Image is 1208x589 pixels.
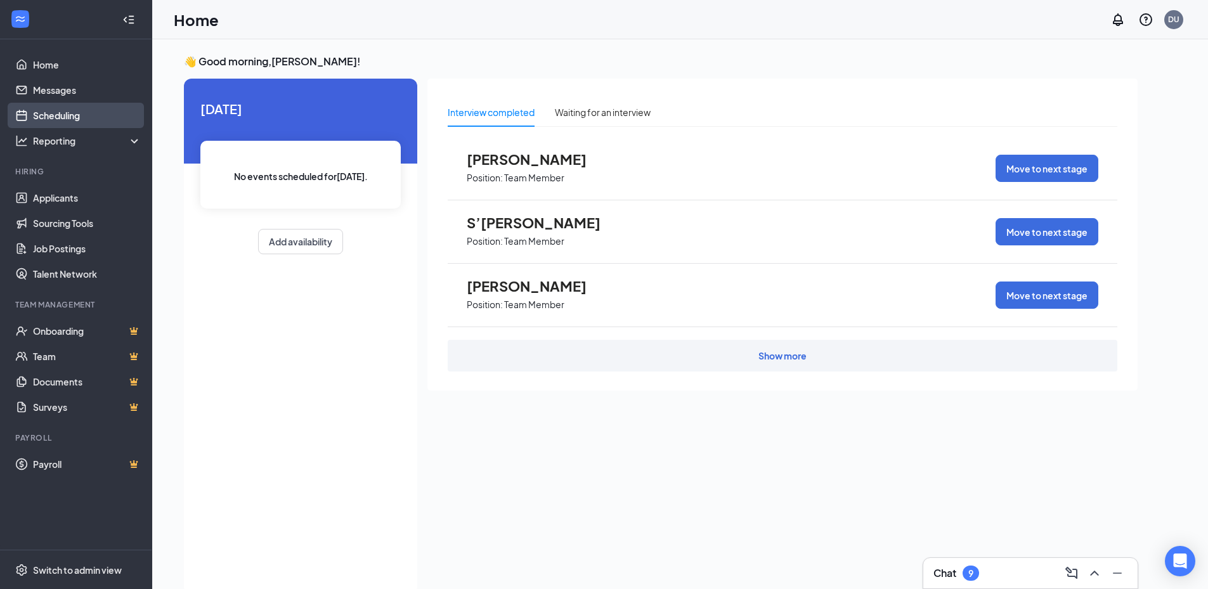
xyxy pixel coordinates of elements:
a: Messages [33,77,141,103]
div: Interview completed [448,105,535,119]
svg: ComposeMessage [1064,566,1079,581]
svg: Analysis [15,134,28,147]
a: TeamCrown [33,344,141,369]
p: Team Member [504,299,564,311]
h1: Home [174,9,219,30]
svg: Settings [15,564,28,576]
div: DU [1168,14,1179,25]
div: Hiring [15,166,139,177]
button: Minimize [1107,563,1127,583]
button: Add availability [258,229,343,254]
span: S’[PERSON_NAME] [467,214,606,231]
div: Open Intercom Messenger [1165,546,1195,576]
a: OnboardingCrown [33,318,141,344]
button: Move to next stage [996,282,1098,309]
svg: WorkstreamLogo [14,13,27,25]
div: Reporting [33,134,142,147]
span: [DATE] [200,99,401,119]
a: Sourcing Tools [33,210,141,236]
svg: Notifications [1110,12,1126,27]
p: Team Member [504,172,564,184]
a: Home [33,52,141,77]
a: Scheduling [33,103,141,128]
a: Applicants [33,185,141,210]
div: Team Management [15,299,139,310]
div: Payroll [15,432,139,443]
svg: ChevronUp [1087,566,1102,581]
button: Move to next stage [996,155,1098,182]
svg: Minimize [1110,566,1125,581]
p: Position: [467,235,503,247]
button: ChevronUp [1084,563,1105,583]
div: Waiting for an interview [555,105,651,119]
span: No events scheduled for [DATE] . [234,169,368,183]
a: Talent Network [33,261,141,287]
svg: QuestionInfo [1138,12,1153,27]
svg: Collapse [122,13,135,26]
div: Switch to admin view [33,564,122,576]
button: ComposeMessage [1062,563,1082,583]
h3: Chat [933,566,956,580]
div: 9 [968,568,973,579]
a: PayrollCrown [33,451,141,477]
p: Position: [467,172,503,184]
p: Team Member [504,235,564,247]
a: DocumentsCrown [33,369,141,394]
p: Position: [467,299,503,311]
span: [PERSON_NAME] [467,151,606,167]
a: Job Postings [33,236,141,261]
div: Show more [758,349,807,362]
h3: 👋 Good morning, [PERSON_NAME] ! [184,55,1138,68]
button: Move to next stage [996,218,1098,245]
a: SurveysCrown [33,394,141,420]
span: [PERSON_NAME] [467,278,606,294]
